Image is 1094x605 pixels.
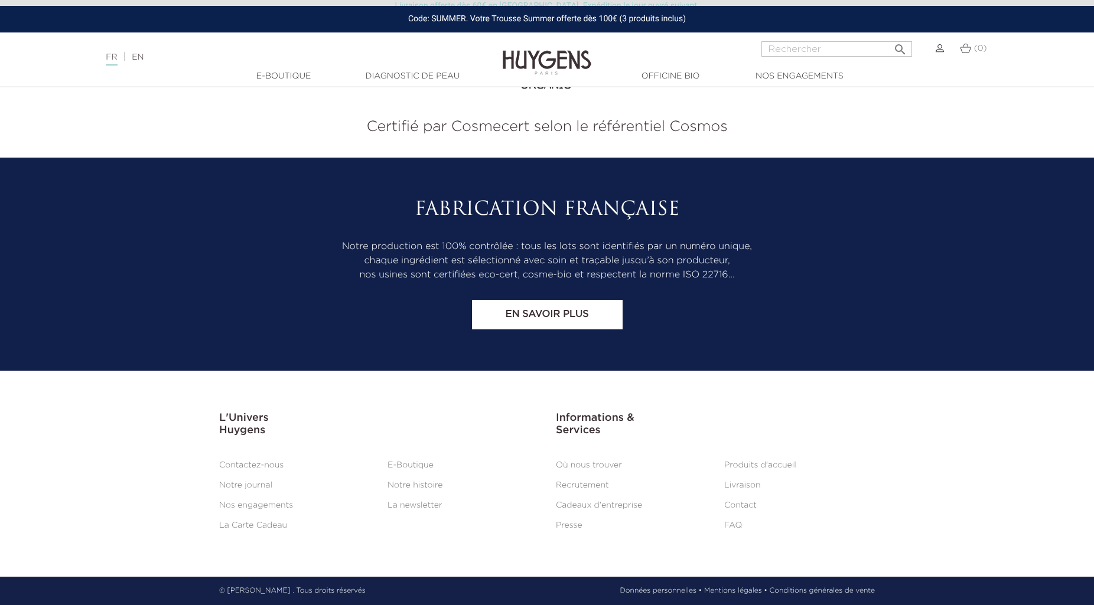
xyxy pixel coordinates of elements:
a: Contact [724,501,757,509]
h2: Fabrication Française [219,199,875,221]
a: Notre journal [219,481,272,489]
a: Cadeaux d'entreprise [556,501,642,509]
a: Où nous trouver [556,461,622,469]
a: Officine Bio [611,70,730,83]
p: Notre production est 100% contrôlée : tous les lots sont identifiés par un numéro unique, [219,240,875,254]
a: Conditions générales de vente [770,586,875,596]
a: E-Boutique [388,461,434,469]
a: La newsletter [388,501,442,509]
a: Notre histoire [388,481,442,489]
a: Recrutement [556,481,609,489]
span: (0) [974,44,987,53]
h3: Informations & Services [556,412,875,437]
a: FAQ [724,521,742,529]
img: Huygens [503,31,591,77]
a: Nos engagements [740,70,858,83]
a: Contactez-nous [219,461,284,469]
a: Mentions légales • [704,586,767,596]
a: Livraison [724,481,761,489]
div: | [100,50,447,64]
p: Certifié par Cosmecert selon le référentiel Cosmos [9,116,1085,138]
p: © [PERSON_NAME] . Tous droits réservés [219,586,366,596]
p: nos usines sont certifiées eco-cert, cosme-bio et respectent la norme ISO 22716… [219,268,875,282]
a: En savoir plus [472,300,623,329]
a: La Carte Cadeau [219,521,287,529]
p: chaque ingrédient est sélectionné avec soin et traçable jusqu’à son producteur, [219,254,875,268]
a: Diagnostic de peau [353,70,471,83]
a: Presse [556,521,582,529]
a: E-Boutique [224,70,343,83]
a: Produits d'accueil [724,461,796,469]
a: Données personnelles • [620,586,702,596]
a: Nos engagements [219,501,293,509]
i:  [893,39,907,53]
a: FR [106,53,117,66]
input: Rechercher [761,41,912,57]
button:  [890,38,911,54]
a: EN [132,53,144,61]
h3: L'Univers Huygens [219,412,538,437]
